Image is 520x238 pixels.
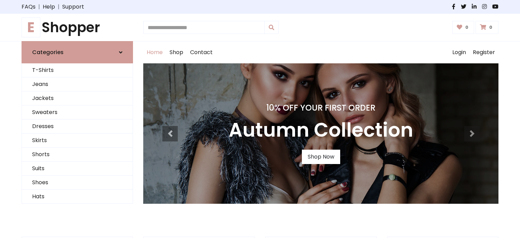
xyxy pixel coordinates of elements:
a: Support [62,3,84,11]
h4: 10% Off Your First Order [229,103,413,113]
h6: Categories [32,49,64,55]
a: Shorts [22,148,133,162]
a: Suits [22,162,133,176]
a: 0 [476,21,498,34]
a: Register [469,41,498,63]
span: E [22,17,40,37]
a: Shoes [22,176,133,190]
a: Home [143,41,166,63]
a: Help [43,3,55,11]
span: | [36,3,43,11]
a: T-Shirts [22,63,133,77]
a: FAQs [22,3,36,11]
a: Categories [22,41,133,63]
a: Shop [166,41,187,63]
a: Hats [22,190,133,204]
h1: Shopper [22,19,133,36]
h3: Autumn Collection [229,118,413,141]
a: Jeans [22,77,133,91]
a: Contact [187,41,216,63]
span: 0 [464,24,470,30]
a: EShopper [22,19,133,36]
a: 0 [452,21,475,34]
a: Login [449,41,469,63]
span: 0 [488,24,494,30]
a: Jackets [22,91,133,105]
a: Sweaters [22,105,133,120]
span: | [55,3,62,11]
a: Skirts [22,134,133,148]
a: Dresses [22,120,133,134]
a: Shop Now [302,150,340,164]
